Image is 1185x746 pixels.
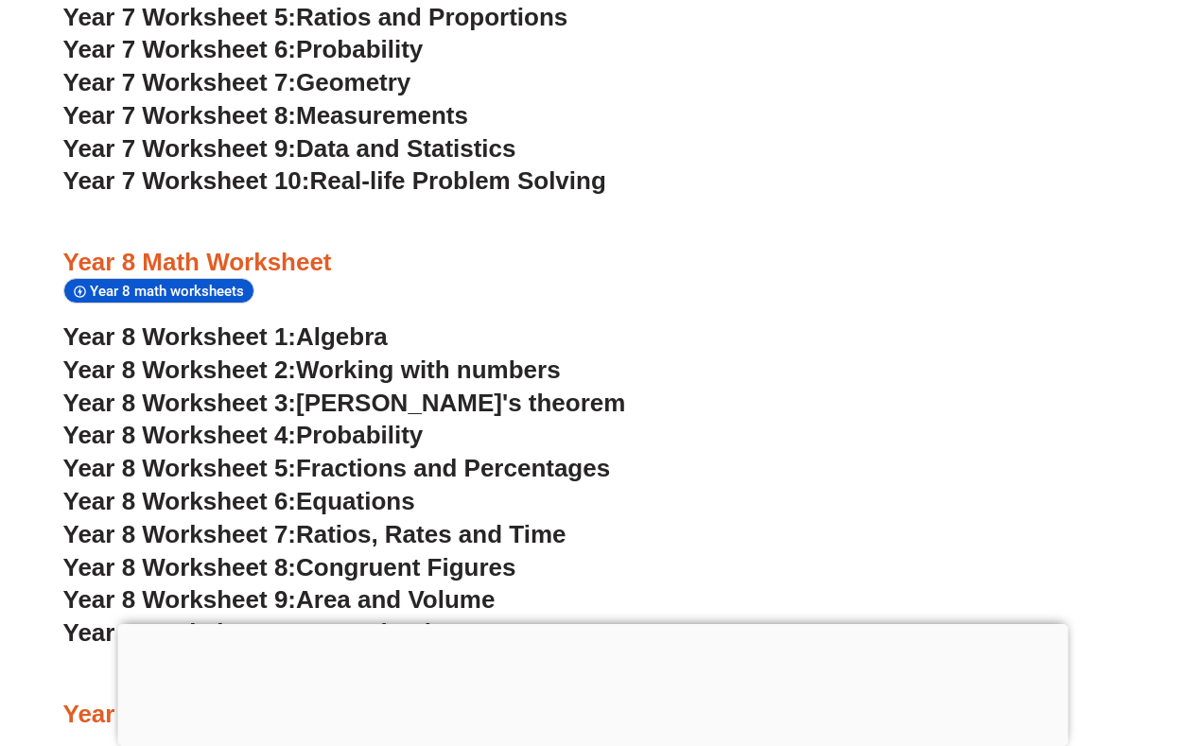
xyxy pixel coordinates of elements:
span: Investigating Data [309,618,521,647]
span: Year 8 Worksheet 1: [63,322,297,351]
div: Year 8 math worksheets [63,278,254,304]
span: Year 8 math worksheets [90,283,250,300]
a: Year 8 Worksheet 1:Algebra [63,322,388,351]
a: Year 8 Worksheet 4:Probability [63,421,424,449]
span: Year 8 Worksheet 9: [63,585,297,614]
span: Year 8 Worksheet 4: [63,421,297,449]
span: Year 7 Worksheet 9: [63,134,297,163]
iframe: Advertisement [117,624,1068,741]
iframe: Chat Widget [861,532,1185,746]
span: Real-life Problem Solving [309,166,605,195]
span: Year 7 Worksheet 7: [63,68,297,96]
a: Year 8 Worksheet 7:Ratios, Rates and Time [63,520,566,548]
span: Year 7 Worksheet 8: [63,101,297,130]
span: Year 8 Worksheet 7: [63,520,297,548]
span: Year 8 Worksheet 6: [63,487,297,515]
a: Year 8 Worksheet 9:Area and Volume [63,585,496,614]
h3: Year 9 Math Worksheet [63,699,1123,731]
span: Area and Volume [296,585,495,614]
span: Ratios, Rates and Time [296,520,566,548]
span: Year 7 Worksheet 10: [63,166,310,195]
a: Year 8 Worksheet 3:[PERSON_NAME]'s theorem [63,389,626,417]
a: Year 7 Worksheet 8:Measurements [63,101,468,130]
span: Year 8 Worksheet 3: [63,389,297,417]
a: Year 8 Worksheet 8:Congruent Figures [63,553,516,581]
h3: Year 8 Math Worksheet [63,247,1123,279]
span: Probability [296,35,423,63]
a: Year 7 Worksheet 7:Geometry [63,68,411,96]
a: Year 8 Worksheet 2:Working with numbers [63,356,561,384]
a: Year 8 Worksheet 6:Equations [63,487,415,515]
a: Year 7 Worksheet 10:Real-life Problem Solving [63,166,606,195]
span: Year 7 Worksheet 5: [63,3,297,31]
span: Working with numbers [296,356,561,384]
span: Data and Statistics [296,134,516,163]
span: Algebra [296,322,388,351]
span: Probability [296,421,423,449]
a: Year 7 Worksheet 6:Probability [63,35,424,63]
span: Year 8 Worksheet 10: [63,618,310,647]
a: Year 8 Worksheet 5:Fractions and Percentages [63,454,611,482]
span: Year 7 Worksheet 6: [63,35,297,63]
span: Congruent Figures [296,553,515,581]
span: Year 8 Worksheet 2: [63,356,297,384]
span: Year 8 Worksheet 8: [63,553,297,581]
span: Geometry [296,68,410,96]
a: Year 7 Worksheet 9:Data and Statistics [63,134,516,163]
span: [PERSON_NAME]'s theorem [296,389,625,417]
span: Year 8 Worksheet 5: [63,454,297,482]
a: Year 8 Worksheet 10:Investigating Data [63,618,522,647]
span: Equations [296,487,415,515]
span: Ratios and Proportions [296,3,567,31]
a: Year 7 Worksheet 5:Ratios and Proportions [63,3,568,31]
span: Fractions and Percentages [296,454,610,482]
span: Measurements [296,101,468,130]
